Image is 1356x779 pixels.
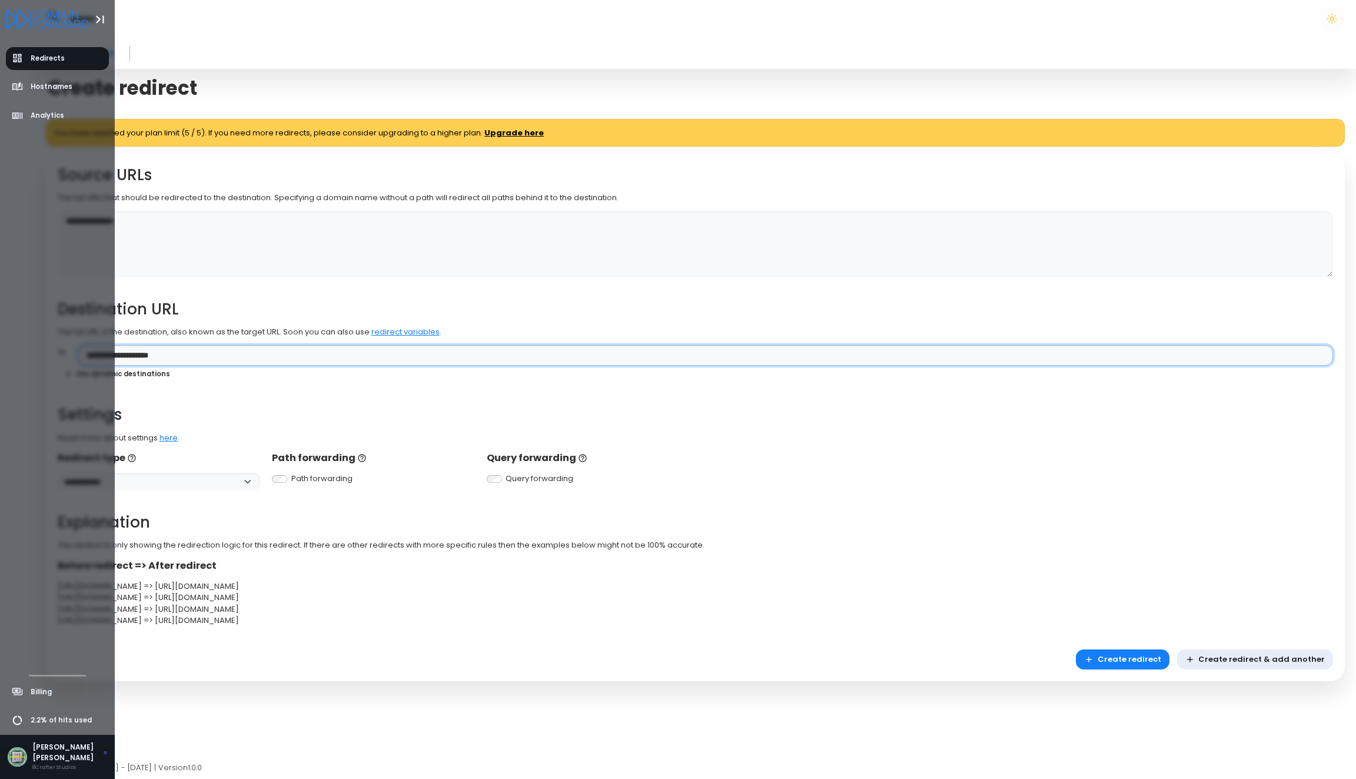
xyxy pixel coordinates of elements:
[6,104,109,127] a: Analytics
[58,559,1334,573] p: Before redirect => After redirect
[58,406,1334,424] h2: Settings
[1076,649,1169,670] button: Create redirect
[31,687,52,697] span: Billing
[31,715,92,725] span: 2.2% of hits used
[58,604,1334,615] div: [URL][DOMAIN_NAME] => [URL][DOMAIN_NAME]
[58,366,177,383] button: Use dynamic destinations
[32,742,107,763] div: [PERSON_NAME] [PERSON_NAME]
[58,513,1334,532] h2: Explanation
[31,82,72,92] span: Hostnames
[58,615,1334,626] div: [URL][DOMAIN_NAME] => [URL][DOMAIN_NAME]
[58,300,1334,319] h2: Destination URL
[58,592,1334,604] div: [URL][DOMAIN_NAME] => [URL][DOMAIN_NAME]
[58,166,1334,184] h2: Source URLs
[371,326,440,337] a: redirect variables
[1177,649,1334,670] button: Create redirect & add another
[6,681,109,704] a: Billing
[6,709,109,732] a: 2.2% of hits used
[58,326,1334,338] p: The full URL of the destination, also known as the target URL. Soon you can also use .
[58,192,1334,204] p: The full URLs that should be redirected to the destination. Specifying a domain name without a pa...
[48,77,197,100] span: Create redirect
[46,762,202,773] span: Copyright © [DATE] - [DATE] | Version 1.0.0
[6,75,109,98] a: Hostnames
[58,432,1334,444] p: Read more about settings .
[506,473,573,485] label: Query forwarding
[159,432,178,443] a: here
[291,473,353,485] label: Path forwarding
[272,451,475,465] p: Path forwarding
[31,54,65,64] span: Redirects
[31,111,64,121] span: Analytics
[8,747,27,767] img: Avatar
[58,451,261,465] p: Redirect type
[6,11,89,26] a: Logo
[484,127,544,139] a: Upgrade here
[89,8,111,31] button: Toggle Aside
[58,581,1334,592] div: [URL][DOMAIN_NAME] => [URL][DOMAIN_NAME]
[58,539,1334,551] p: This section is only showing the redirection logic for this redirect. If there are other redirect...
[46,119,1345,147] div: You have reached your plan limit (5 / 5). If you need more redirects, please consider upgrading t...
[487,451,690,465] p: Query forwarding
[6,47,109,70] a: Redirects
[32,763,107,771] div: 8Crafter Studios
